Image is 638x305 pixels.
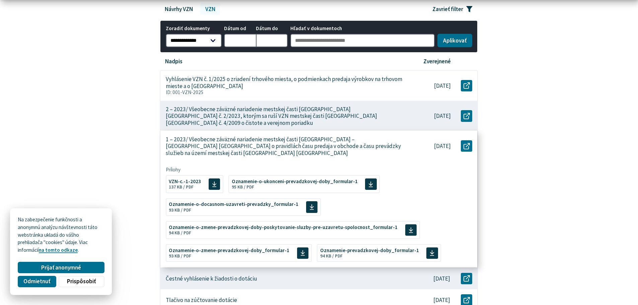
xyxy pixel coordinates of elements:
[232,184,254,190] span: 95 KB / PDF
[232,179,358,184] span: Oznamenie-o-ukonceni-prevadzkovej-doby_formular-1
[166,89,403,95] p: ID: 001-VZN-2025
[169,248,289,253] span: Oznamenie-o-zmene-prevadzkovej-doby_formular-1
[166,167,473,173] span: Prílohy
[67,278,96,285] span: Prispôsobiť
[434,82,451,89] p: [DATE]
[317,244,441,262] a: Oznamenie-prevadzkovej-doby_formular-1 94 KB / PDF
[224,26,256,31] span: Dátum od
[433,275,450,282] p: [DATE]
[18,216,104,254] p: Na zabezpečenie funkčnosti a anonymnú analýzu návštevnosti táto webstránka ukladá do vášho prehli...
[169,230,191,236] span: 94 KB / PDF
[166,244,312,262] a: Oznamenie-o-zmene-prevadzkovej-doby_formular-1 93 KB / PDF
[39,247,78,253] a: na tomto odkaze
[169,207,191,213] span: 93 KB / PDF
[256,34,288,47] input: Dátum do
[169,253,191,259] span: 93 KB / PDF
[59,276,104,287] button: Prispôsobiť
[23,278,50,285] span: Odmietnuť
[166,221,420,239] a: Oznamenie-o-zmene-prevadzkovej-doby-poskytovanie-sluzby-pre-uzavretu-spolocnost_formular-1 94 KB ...
[169,184,194,190] span: 137 KB / PDF
[165,58,183,65] p: Nadpis
[432,6,463,13] span: Zavrieť filter
[18,262,104,273] button: Prijať anonymné
[166,76,403,89] p: Vyhlásenie VZN č. 1/2025 o zriadení trhového miesta, o podmienkach predaja výrobkov na trhovom mi...
[433,297,450,304] p: [DATE]
[166,136,403,157] p: 1 – 2023/ Všeobecne záväzné nariadenie mestskej časti [GEOGRAPHIC_DATA] – [GEOGRAPHIC_DATA] [GEOG...
[169,202,298,207] span: Oznamenie-o-docasnom-uzavreti-prevadzky_formular-1
[169,179,201,184] span: VZN-c.-1-2023
[169,225,398,230] span: Oznamenie-o-zmene-prevadzkovej-doby-poskytovanie-sluzby-pre-uzavretu-spolocnost_formular-1
[290,26,435,31] span: Hľadať v dokumentoch
[228,175,380,193] a: Oznamenie-o-ukonceni-prevadzkovej-doby_formular-1 95 KB / PDF
[166,106,403,127] p: 2 – 2023/ Všeobecne záväzné nariadenie mestskej časti [GEOGRAPHIC_DATA] [GEOGRAPHIC_DATA] č. 2/20...
[224,34,256,47] input: Dátum od
[437,34,472,47] button: Aplikovať
[166,34,222,47] select: Zoradiť dokumenty
[434,143,451,150] p: [DATE]
[200,3,220,15] a: VZN
[166,26,222,31] span: Zoradiť dokumenty
[160,3,198,15] a: Návrhy VZN
[320,253,343,259] span: 94 KB / PDF
[166,297,237,304] p: Tlačivo na zúčtovanie dotácie
[320,248,419,253] span: Oznamenie-prevadzkovej-doby_formular-1
[41,264,81,271] span: Prijať anonymné
[427,3,478,15] button: Zavrieť filter
[166,175,223,193] a: VZN-c.-1-2023 137 KB / PDF
[256,26,288,31] span: Dátum do
[423,58,451,65] p: Zverejnené
[290,34,435,47] input: Hľadať v dokumentoch
[166,275,257,282] p: Čestné vyhlásenie k žiadosti o dotáciu
[18,276,56,287] button: Odmietnuť
[166,198,321,216] a: Oznamenie-o-docasnom-uzavreti-prevadzky_formular-1 93 KB / PDF
[434,112,451,120] p: [DATE]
